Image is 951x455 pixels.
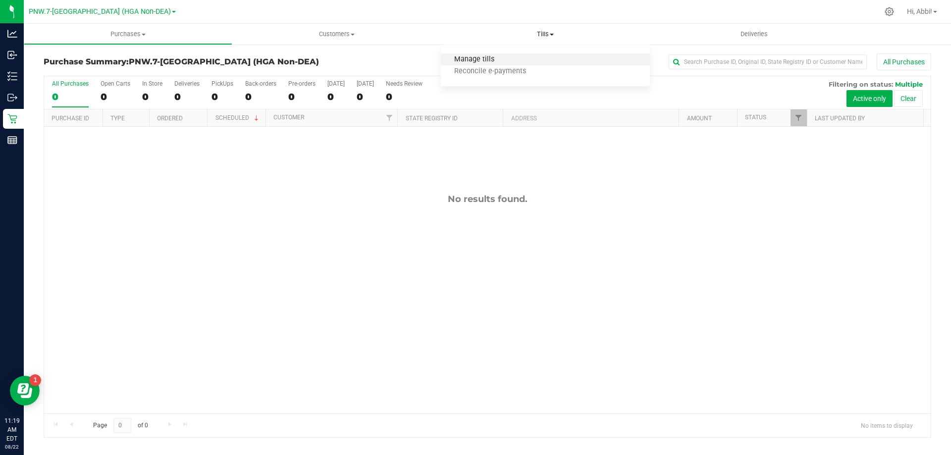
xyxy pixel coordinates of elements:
a: Purchases [24,24,232,45]
span: Purchases [24,30,232,39]
a: State Registry ID [406,115,458,122]
inline-svg: Outbound [7,93,17,102]
div: Deliveries [174,80,200,87]
a: Filter [381,109,397,126]
div: 0 [288,91,316,102]
a: Type [110,115,125,122]
div: Back-orders [245,80,276,87]
div: 0 [211,91,233,102]
div: Open Carts [101,80,130,87]
div: No results found. [44,194,931,204]
div: All Purchases [52,80,89,87]
h3: Purchase Summary: [44,57,339,66]
inline-svg: Reports [7,135,17,145]
a: Purchase ID [52,115,89,122]
div: 0 [52,91,89,102]
span: PNW.7-[GEOGRAPHIC_DATA] (HGA Non-DEA) [29,7,171,16]
a: Amount [687,115,712,122]
a: Tills Manage tills Reconcile e-payments [441,24,649,45]
a: Scheduled [215,114,261,121]
div: [DATE] [327,80,345,87]
iframe: Resource center unread badge [29,374,41,386]
p: 08/22 [4,443,19,451]
span: Multiple [895,80,923,88]
th: Address [503,109,679,127]
span: Deliveries [727,30,781,39]
inline-svg: Inbound [7,50,17,60]
input: Search Purchase ID, Original ID, State Registry ID or Customer Name... [669,54,867,69]
div: 0 [142,91,162,102]
span: Manage tills [441,55,508,64]
span: Page of 0 [85,418,156,433]
inline-svg: Analytics [7,29,17,39]
a: Ordered [157,115,183,122]
inline-svg: Retail [7,114,17,124]
a: Customer [273,114,304,121]
div: PickUps [211,80,233,87]
div: 0 [101,91,130,102]
button: All Purchases [877,53,931,70]
span: Filtering on status: [829,80,893,88]
span: PNW.7-[GEOGRAPHIC_DATA] (HGA Non-DEA) [129,57,319,66]
span: Tills [441,30,649,39]
div: 0 [327,91,345,102]
div: 0 [386,91,423,102]
span: Customers [233,30,440,39]
span: Hi, Abbi! [907,7,932,15]
a: Last Updated By [815,115,865,122]
p: 11:19 AM EDT [4,416,19,443]
button: Clear [894,90,923,107]
a: Customers [232,24,441,45]
a: Status [745,114,766,121]
div: 0 [174,91,200,102]
div: Needs Review [386,80,423,87]
inline-svg: Inventory [7,71,17,81]
span: Reconcile e-payments [441,67,539,76]
div: In Store [142,80,162,87]
div: [DATE] [357,80,374,87]
span: No items to display [853,418,921,433]
div: 0 [357,91,374,102]
button: Active only [846,90,893,107]
div: 0 [245,91,276,102]
a: Filter [791,109,807,126]
iframe: Resource center [10,376,40,405]
div: Pre-orders [288,80,316,87]
a: Deliveries [650,24,858,45]
div: Manage settings [883,7,896,16]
